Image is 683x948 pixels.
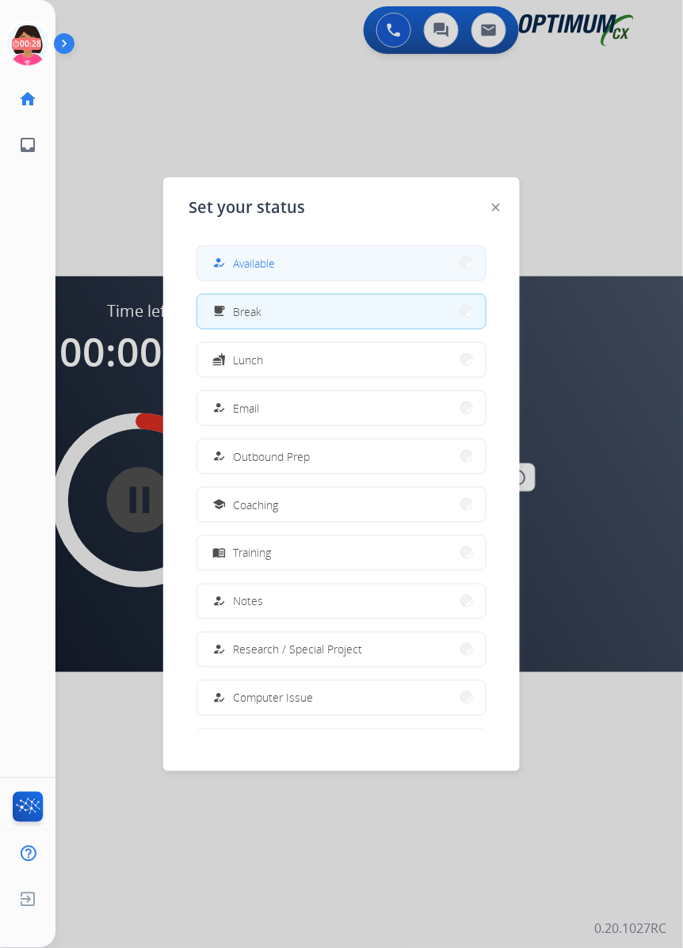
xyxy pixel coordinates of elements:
[189,196,305,219] span: Set your status
[197,681,486,715] button: Computer Issue
[18,135,37,154] mat-icon: inbox
[213,643,227,657] mat-icon: how_to_reg
[197,295,486,329] button: Break
[233,497,278,513] span: Coaching
[233,303,261,320] span: Break
[213,450,227,463] mat-icon: how_to_reg
[197,488,486,522] button: Coaching
[213,595,227,608] mat-icon: how_to_reg
[233,352,263,368] span: Lunch
[213,498,227,512] mat-icon: school
[213,353,227,367] mat-icon: fastfood
[197,536,486,570] button: Training
[197,584,486,619] button: Notes
[213,257,227,270] mat-icon: how_to_reg
[595,919,667,938] p: 0.20.1027RC
[233,690,313,706] span: Computer Issue
[197,729,486,763] button: Internet Issue
[213,402,227,415] mat-icon: how_to_reg
[197,391,486,425] button: Email
[233,400,259,417] span: Email
[233,448,310,465] span: Outbound Prep
[233,642,362,658] span: Research / Special Project
[197,633,486,667] button: Research / Special Project
[18,89,37,109] mat-icon: home
[233,593,263,610] span: Notes
[213,546,227,560] mat-icon: menu_book
[197,440,486,474] button: Outbound Prep
[213,305,227,318] mat-icon: free_breakfast
[197,246,486,280] button: Available
[197,343,486,377] button: Lunch
[233,255,275,272] span: Available
[492,204,500,211] img: close-button
[213,691,227,705] mat-icon: how_to_reg
[233,545,271,562] span: Training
